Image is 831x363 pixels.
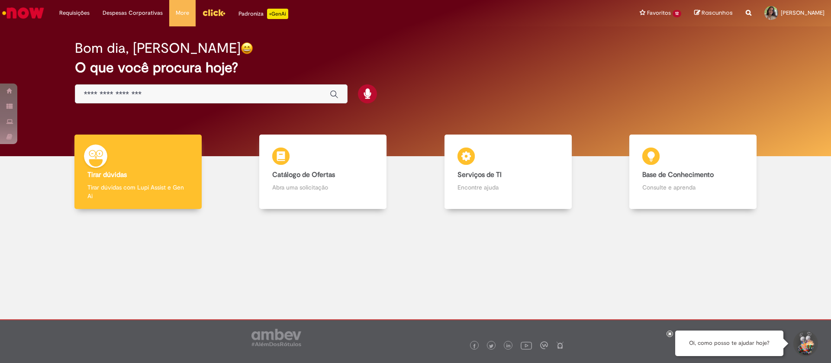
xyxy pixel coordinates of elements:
[675,331,783,356] div: Oi, como posso te ajudar hoje?
[694,9,733,17] a: Rascunhos
[103,9,163,17] span: Despesas Corporativas
[673,10,681,17] span: 12
[1,4,45,22] img: ServiceNow
[87,170,127,179] b: Tirar dúvidas
[506,344,511,349] img: logo_footer_linkedin.png
[792,331,818,357] button: Iniciar Conversa de Suporte
[457,170,502,179] b: Serviços de TI
[556,341,564,349] img: logo_footer_naosei.png
[647,9,671,17] span: Favoritos
[702,9,733,17] span: Rascunhos
[59,9,90,17] span: Requisições
[176,9,189,17] span: More
[75,41,241,56] h2: Bom dia, [PERSON_NAME]
[781,9,825,16] span: [PERSON_NAME]
[472,344,477,348] img: logo_footer_facebook.png
[75,60,757,75] h2: O que você procura hoje?
[642,170,714,179] b: Base de Conhecimento
[540,341,548,349] img: logo_footer_workplace.png
[601,135,786,209] a: Base de Conhecimento Consulte e aprenda
[231,135,416,209] a: Catálogo de Ofertas Abra uma solicitação
[521,340,532,351] img: logo_footer_youtube.png
[202,6,225,19] img: click_logo_yellow_360x200.png
[267,9,288,19] p: +GenAi
[272,183,374,192] p: Abra uma solicitação
[272,170,335,179] b: Catálogo de Ofertas
[415,135,601,209] a: Serviços de TI Encontre ajuda
[238,9,288,19] div: Padroniza
[489,344,493,348] img: logo_footer_twitter.png
[87,183,189,200] p: Tirar dúvidas com Lupi Assist e Gen Ai
[241,42,253,55] img: happy-face.png
[251,329,301,346] img: logo_footer_ambev_rotulo_gray.png
[457,183,559,192] p: Encontre ajuda
[642,183,744,192] p: Consulte e aprenda
[45,135,231,209] a: Tirar dúvidas Tirar dúvidas com Lupi Assist e Gen Ai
